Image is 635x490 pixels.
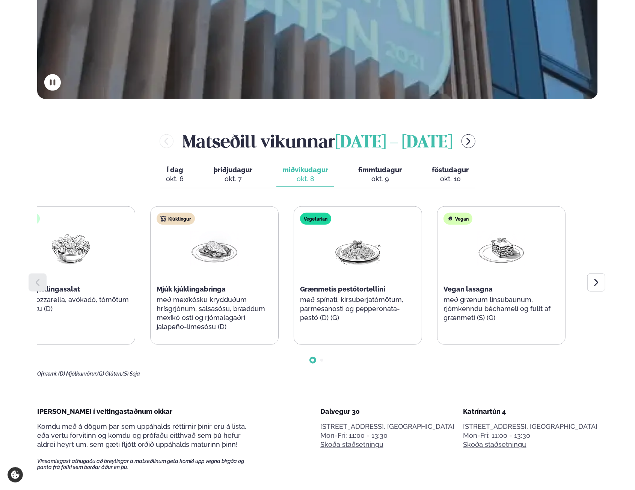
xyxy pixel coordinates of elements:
div: okt. 10 [432,174,469,183]
span: Go to slide 2 [320,359,323,362]
img: Salad.png [47,231,95,266]
div: Vegetarian [300,213,331,225]
div: okt. 6 [166,174,184,183]
span: Vinsamlegast athugaðu að breytingar á matseðlinum geta komið upp vegna birgða og panta frá fólki ... [37,458,257,470]
button: þriðjudagur okt. 7 [208,162,258,187]
a: Cookie settings [8,467,23,482]
span: Pestó kjúklingasalat [13,285,80,293]
div: Vegan [443,213,472,225]
button: menu-btn-right [462,134,475,148]
span: Í dag [166,165,184,174]
span: föstudagur [432,166,469,174]
span: (G) Glúten, [97,371,122,377]
div: okt. 7 [214,174,252,183]
div: okt. 8 [282,174,328,183]
a: Skoða staðsetningu [463,440,526,449]
span: [PERSON_NAME] í veitingastaðnum okkar [37,407,172,415]
img: Vegan.svg [447,216,453,222]
span: Vegan lasagna [443,285,493,293]
button: Í dag okt. 6 [160,162,190,187]
img: Chicken-breast.png [190,231,238,266]
div: Dalvegur 30 [320,407,455,416]
img: Lasagna.png [477,231,525,266]
a: Skoða staðsetningu [320,440,383,449]
h2: Matseðill vikunnar [183,129,452,153]
div: Salat [13,213,40,225]
span: Mjúk kjúklingabringa [157,285,226,293]
button: menu-btn-left [160,134,173,148]
span: þriðjudagur [214,166,252,174]
button: fimmtudagur okt. 9 [352,162,408,187]
img: chicken.svg [160,216,166,222]
span: fimmtudagur [358,166,402,174]
div: Kjúklingur [157,213,195,225]
div: okt. 9 [358,174,402,183]
div: Katrínartún 4 [463,407,598,416]
p: með mexíkósku krydduðum hrísgrjónum, salsasósu, bræddum mexíkó osti og rjómalagaðri jalapeño-lime... [157,295,272,331]
button: föstudagur okt. 10 [426,162,475,187]
button: miðvikudagur okt. 8 [276,162,334,187]
span: Grænmetis pestótortellíní [300,285,385,293]
p: með mozzarella, avókadó, tómötum og gúrku (D) [13,295,129,313]
p: með spínati, kirsuberjatómötum, parmesanosti og pepperonata-pestó (D) (G) [300,295,416,322]
span: Komdu með á dögum þar sem uppáhalds réttirnir þínir eru á lista, eða vertu forvitinn og komdu og ... [37,422,246,448]
img: Spagetti.png [334,231,382,266]
p: [STREET_ADDRESS], [GEOGRAPHIC_DATA] [320,422,455,431]
span: [DATE] - [DATE] [335,135,452,151]
div: Mon-Fri: 11:00 - 13:30 [463,431,598,440]
div: Mon-Fri: 11:00 - 13:30 [320,431,455,440]
span: Ofnæmi: [37,371,57,377]
span: miðvikudagur [282,166,328,174]
p: með grænum linsubaunum, rjómkenndu béchameli og fullt af grænmeti (S) (G) [443,295,559,322]
span: (D) Mjólkurvörur, [58,371,97,377]
span: (S) Soja [122,371,140,377]
p: [STREET_ADDRESS], [GEOGRAPHIC_DATA] [463,422,598,431]
span: Go to slide 1 [311,359,314,362]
